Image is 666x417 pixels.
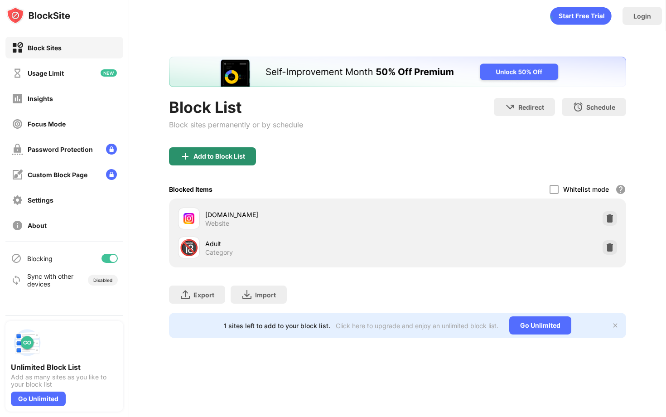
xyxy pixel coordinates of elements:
img: favicons [183,213,194,224]
img: x-button.svg [612,322,619,329]
div: Whitelist mode [563,185,609,193]
div: 🔞 [179,238,198,257]
div: About [28,222,47,229]
img: lock-menu.svg [106,169,117,180]
img: blocking-icon.svg [11,253,22,264]
img: new-icon.svg [101,69,117,77]
img: lock-menu.svg [106,144,117,155]
div: 1 sites left to add to your block list. [224,322,330,330]
div: Block sites permanently or by schedule [169,120,303,129]
img: block-on.svg [12,42,23,53]
div: Sync with other devices [27,272,74,288]
div: animation [550,7,612,25]
div: Export [193,291,214,299]
div: Custom Block Page [28,171,87,179]
div: Block List [169,98,303,116]
img: logo-blocksite.svg [6,6,70,24]
div: Schedule [586,103,615,111]
img: insights-off.svg [12,93,23,104]
div: Unlimited Block List [11,363,118,372]
div: Login [633,12,651,20]
div: Blocking [27,255,53,262]
div: Block Sites [28,44,62,52]
div: Disabled [93,277,112,283]
img: settings-off.svg [12,194,23,206]
img: sync-icon.svg [11,275,22,286]
div: Usage Limit [28,69,64,77]
iframe: Banner [169,57,626,87]
img: push-block-list.svg [11,326,43,359]
img: password-protection-off.svg [12,144,23,155]
img: about-off.svg [12,220,23,231]
div: [DOMAIN_NAME] [205,210,397,219]
div: Insights [28,95,53,102]
div: Category [205,248,233,257]
div: Password Protection [28,145,93,153]
div: Website [205,219,229,228]
img: customize-block-page-off.svg [12,169,23,180]
div: Blocked Items [169,185,212,193]
div: Add as many sites as you like to your block list [11,373,118,388]
div: Redirect [518,103,544,111]
div: Go Unlimited [509,316,571,335]
div: Import [255,291,276,299]
div: Settings [28,196,53,204]
div: Click here to upgrade and enjoy an unlimited block list. [336,322,498,330]
div: Adult [205,239,397,248]
img: time-usage-off.svg [12,68,23,79]
div: Go Unlimited [11,392,66,406]
div: Add to Block List [193,153,245,160]
div: Focus Mode [28,120,66,128]
img: focus-off.svg [12,118,23,130]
